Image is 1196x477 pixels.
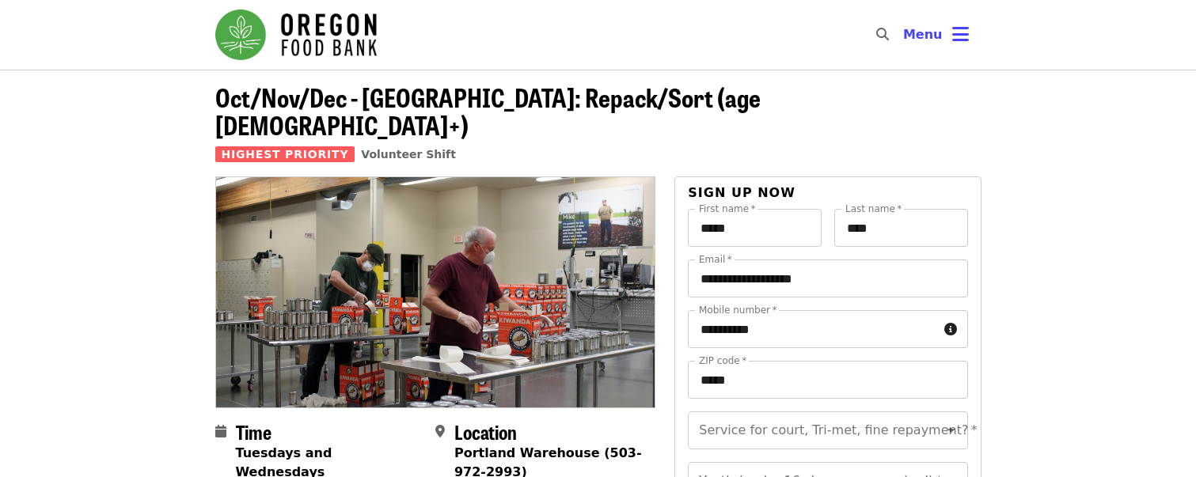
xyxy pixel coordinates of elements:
[699,204,756,214] label: First name
[688,259,967,297] input: Email
[215,78,761,143] span: Oct/Nov/Dec - [GEOGRAPHIC_DATA]: Repack/Sort (age [DEMOGRAPHIC_DATA]+)
[876,27,889,42] i: search icon
[699,356,746,365] label: ZIP code
[215,424,226,439] i: calendar icon
[699,255,732,264] label: Email
[699,305,776,315] label: Mobile number
[845,204,902,214] label: Last name
[215,9,377,60] img: Oregon Food Bank - Home
[688,361,967,399] input: ZIP code
[952,23,969,46] i: bars icon
[215,146,355,162] span: Highest Priority
[834,209,968,247] input: Last name
[903,27,943,42] span: Menu
[688,185,795,200] span: Sign up now
[216,177,655,407] img: Oct/Nov/Dec - Portland: Repack/Sort (age 16+) organized by Oregon Food Bank
[454,418,517,445] span: Location
[435,424,445,439] i: map-marker-alt icon
[688,209,822,247] input: First name
[898,16,911,54] input: Search
[236,418,271,445] span: Time
[361,148,456,161] a: Volunteer Shift
[688,310,937,348] input: Mobile number
[890,16,981,54] button: Toggle account menu
[944,322,957,337] i: circle-info icon
[940,419,962,441] button: Open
